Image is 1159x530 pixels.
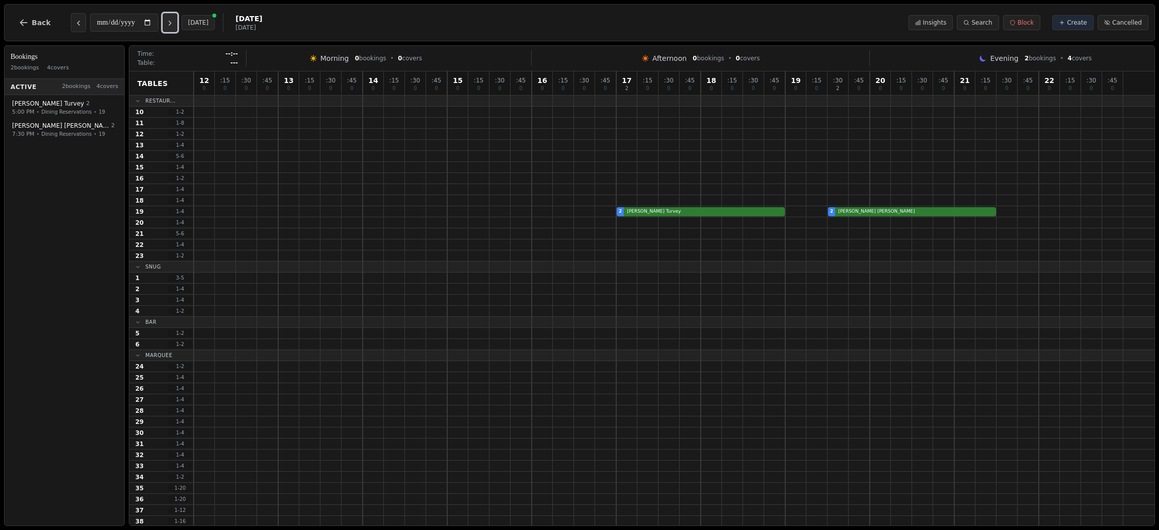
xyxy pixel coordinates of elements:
[1018,19,1034,27] span: Block
[773,86,776,91] span: 0
[752,86,755,91] span: 0
[135,484,144,492] span: 35
[135,241,144,249] span: 22
[1065,77,1075,83] span: : 15
[168,418,192,425] span: 1 - 4
[135,108,144,116] span: 10
[168,252,192,259] span: 1 - 2
[41,108,92,116] span: Dining Reservations
[168,329,192,337] span: 1 - 2
[736,54,760,62] span: covers
[622,77,631,84] span: 17
[1005,86,1008,91] span: 0
[960,77,969,84] span: 21
[145,351,173,359] span: Marquee
[1108,77,1117,83] span: : 45
[410,77,420,83] span: : 30
[413,86,417,91] span: 0
[688,86,691,91] span: 0
[168,396,192,403] span: 1 - 4
[86,100,90,108] span: 2
[854,77,864,83] span: : 45
[579,77,589,83] span: : 30
[736,55,740,62] span: 0
[168,285,192,293] span: 1 - 4
[652,53,687,63] span: Afternoon
[625,208,783,215] span: [PERSON_NAME] Turvey
[168,363,192,370] span: 1 - 2
[646,86,649,91] span: 0
[99,108,105,116] span: 19
[368,77,378,84] span: 14
[604,86,607,91] span: 0
[168,517,192,525] span: 1 - 16
[168,407,192,414] span: 1 - 4
[305,77,314,83] span: : 15
[135,407,144,415] span: 28
[135,418,144,426] span: 29
[320,53,349,63] span: Morning
[942,86,945,91] span: 0
[710,86,713,91] span: 0
[135,385,144,393] span: 26
[664,77,674,83] span: : 30
[203,86,206,91] span: 0
[896,77,906,83] span: : 15
[168,163,192,171] span: 1 - 4
[794,86,797,91] span: 0
[168,186,192,193] span: 1 - 4
[135,340,139,348] span: 6
[12,108,34,116] span: 5:00 PM
[284,77,293,84] span: 13
[389,77,399,83] span: : 15
[730,86,733,91] span: 0
[474,77,483,83] span: : 15
[329,86,332,91] span: 0
[495,77,505,83] span: : 30
[168,197,192,204] span: 1 - 4
[836,208,994,215] span: [PERSON_NAME] [PERSON_NAME]
[47,64,69,72] span: 4 covers
[94,108,97,116] span: •
[857,86,860,91] span: 0
[1067,55,1071,62] span: 4
[812,77,821,83] span: : 15
[168,385,192,392] span: 1 - 4
[135,230,144,238] span: 21
[1052,15,1094,30] button: Create
[355,55,359,62] span: 0
[145,318,156,326] span: Bar
[168,307,192,315] span: 1 - 2
[135,208,144,216] span: 19
[168,495,192,503] span: 1 - 20
[12,130,34,138] span: 7:30 PM
[168,462,192,470] span: 1 - 4
[168,473,192,481] span: 1 - 2
[875,77,885,84] span: 20
[11,52,118,62] h3: Bookings
[619,208,622,215] span: 2
[453,77,462,84] span: 15
[347,77,357,83] span: : 45
[241,77,251,83] span: : 30
[235,24,262,32] span: [DATE]
[230,59,238,67] span: ---
[516,77,526,83] span: : 45
[435,86,438,91] span: 0
[135,396,144,404] span: 27
[145,263,161,271] span: Snug
[168,174,192,182] span: 1 - 2
[1060,54,1063,62] span: •
[36,108,39,116] span: •
[168,152,192,160] span: 5 - 6
[1025,54,1056,62] span: bookings
[168,340,192,348] span: 1 - 2
[223,86,226,91] span: 0
[135,374,144,382] span: 25
[168,219,192,226] span: 1 - 4
[11,11,59,35] button: Back
[667,86,670,91] span: 0
[706,77,716,84] span: 18
[1002,77,1012,83] span: : 30
[168,208,192,215] span: 1 - 4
